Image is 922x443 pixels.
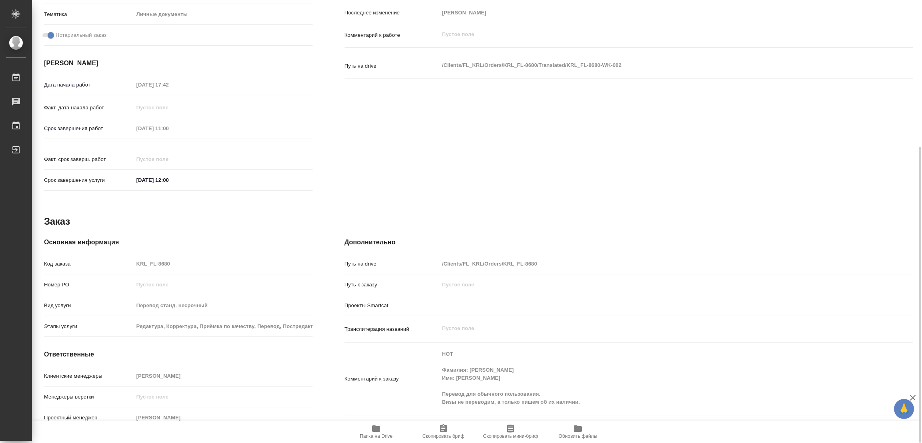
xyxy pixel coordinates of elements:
[44,414,134,422] p: Проектный менеджер
[439,347,866,409] textarea: НОТ Фамилия: [PERSON_NAME] Имя: [PERSON_NAME] Перевод для обычного пользования. Визы не переводим...
[44,302,134,310] p: Вид услуги
[44,350,313,359] h4: Ответственные
[44,125,134,133] p: Срок завершения работ
[44,81,134,89] p: Дата начала работ
[345,260,439,268] p: Путь на drive
[44,393,134,401] p: Менеджеры верстки
[897,401,911,417] span: 🙏
[410,421,477,443] button: Скопировать бриф
[44,238,313,247] h4: Основная информация
[134,300,313,311] input: Пустое поле
[360,433,393,439] span: Папка на Drive
[345,302,439,310] p: Проекты Smartcat
[345,281,439,289] p: Путь к заказу
[44,372,134,380] p: Клиентские менеджеры
[439,7,866,18] input: Пустое поле
[44,215,70,228] h2: Заказ
[345,325,439,333] p: Транслитерация названий
[44,10,134,18] p: Тематика
[439,258,866,270] input: Пустое поле
[439,279,866,290] input: Пустое поле
[44,281,134,289] p: Номер РО
[44,322,134,330] p: Этапы услуги
[477,421,544,443] button: Скопировать мини-бриф
[559,433,597,439] span: Обновить файлы
[134,412,313,423] input: Пустое поле
[439,58,866,72] textarea: /Clients/FL_KRL/Orders/KRL_FL-8680/Translated/KRL_FL-8680-WK-002
[345,375,439,383] p: Комментарий к заказу
[345,9,439,17] p: Последнее изменение
[345,238,913,247] h4: Дополнительно
[345,31,439,39] p: Комментарий к работе
[134,8,313,21] div: Личные документы
[56,31,106,39] span: Нотариальный заказ
[134,123,204,134] input: Пустое поле
[483,433,538,439] span: Скопировать мини-бриф
[544,421,611,443] button: Обновить файлы
[44,155,134,163] p: Факт. срок заверш. работ
[134,279,313,290] input: Пустое поле
[134,258,313,270] input: Пустое поле
[134,79,204,91] input: Пустое поле
[134,102,204,113] input: Пустое поле
[44,176,134,184] p: Срок завершения услуги
[894,399,914,419] button: 🙏
[134,391,313,403] input: Пустое поле
[134,370,313,382] input: Пустое поле
[44,58,313,68] h4: [PERSON_NAME]
[422,433,464,439] span: Скопировать бриф
[44,104,134,112] p: Факт. дата начала работ
[343,421,410,443] button: Папка на Drive
[345,62,439,70] p: Путь на drive
[134,174,204,186] input: ✎ Введи что-нибудь
[44,260,134,268] p: Код заказа
[134,153,204,165] input: Пустое поле
[134,320,313,332] input: Пустое поле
